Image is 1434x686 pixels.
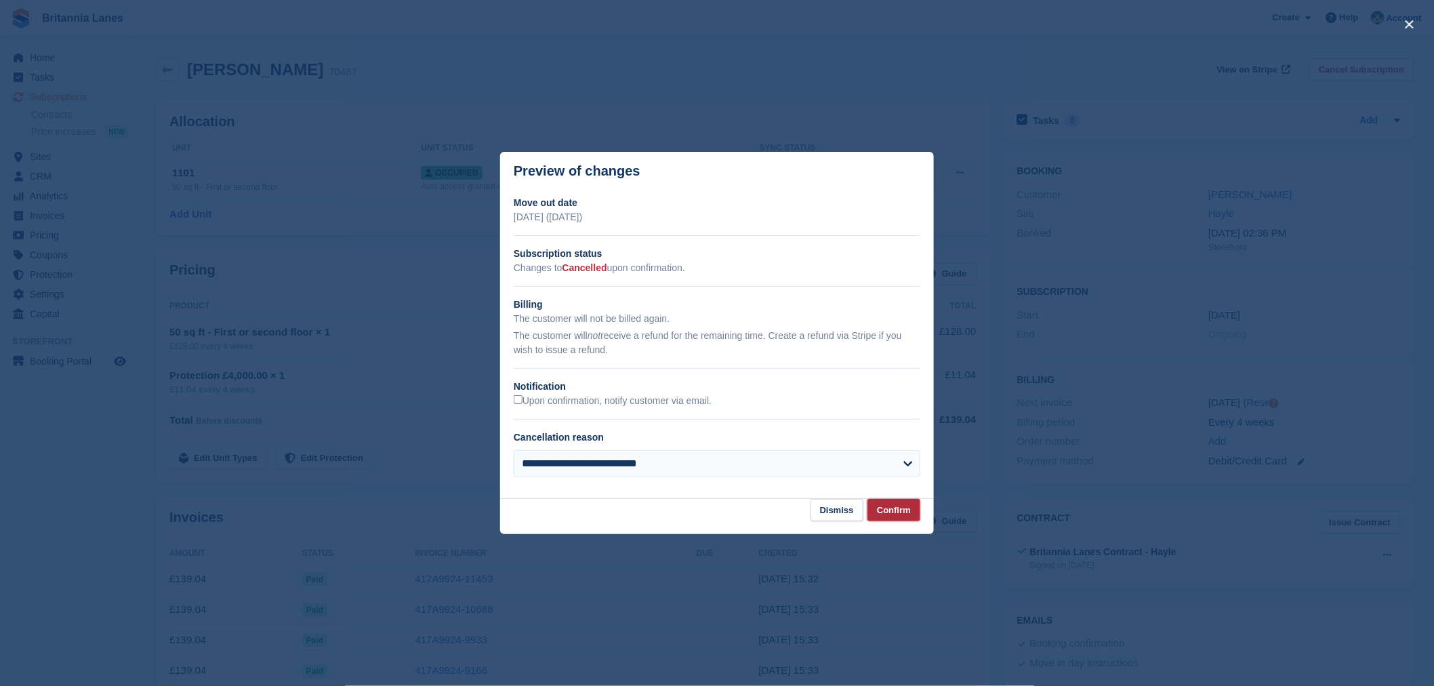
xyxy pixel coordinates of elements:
label: Upon confirmation, notify customer via email. [514,395,712,407]
h2: Move out date [514,196,920,210]
p: Changes to upon confirmation. [514,261,920,275]
h2: Billing [514,298,920,312]
p: Preview of changes [514,163,640,179]
input: Upon confirmation, notify customer via email. [514,395,523,404]
em: not [588,330,600,341]
button: close [1399,14,1420,35]
p: The customer will receive a refund for the remaining time. Create a refund via Stripe if you wish... [514,329,920,357]
h2: Subscription status [514,247,920,261]
label: Cancellation reason [514,432,604,443]
p: The customer will not be billed again. [514,312,920,326]
span: Cancelled [562,262,607,273]
button: Confirm [867,499,920,521]
button: Dismiss [811,499,863,521]
p: [DATE] ([DATE]) [514,210,920,224]
h2: Notification [514,380,920,394]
